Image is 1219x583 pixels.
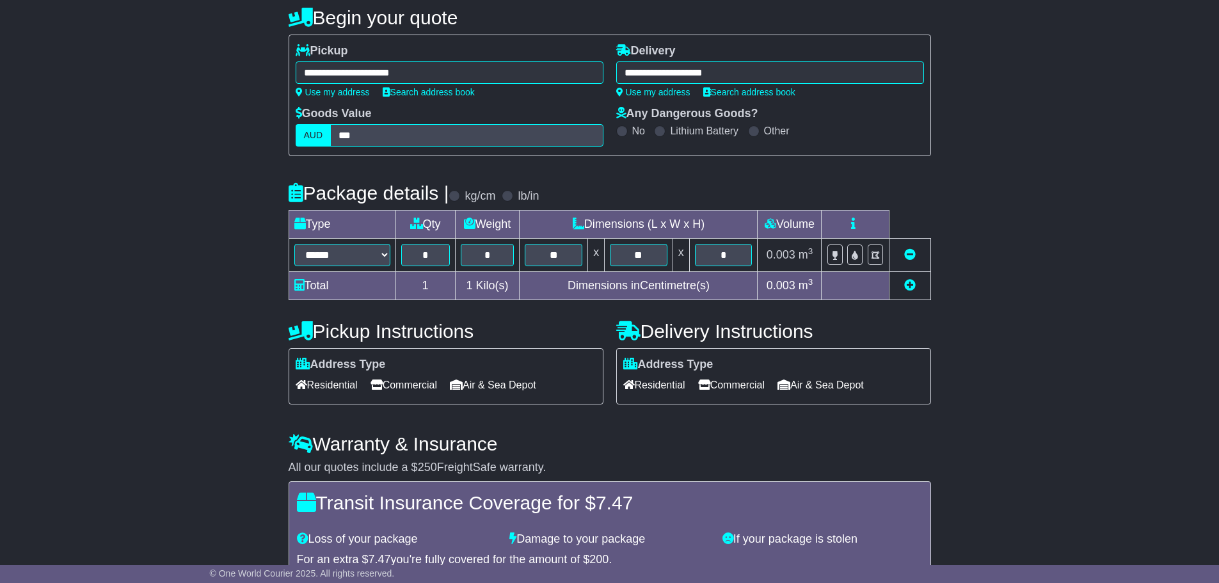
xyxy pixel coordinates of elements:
[703,87,795,97] a: Search address book
[455,211,520,239] td: Weight
[395,211,455,239] td: Qty
[520,272,758,300] td: Dimensions in Centimetre(s)
[289,272,395,300] td: Total
[767,248,795,261] span: 0.003
[808,277,813,287] sup: 3
[623,358,713,372] label: Address Type
[503,532,716,547] div: Damage to your package
[698,375,765,395] span: Commercial
[466,279,472,292] span: 1
[588,239,605,272] td: x
[418,461,437,474] span: 250
[670,125,738,137] label: Lithium Battery
[450,375,536,395] span: Air & Sea Depot
[716,532,929,547] div: If your package is stolen
[289,433,931,454] h4: Warranty & Insurance
[465,189,495,204] label: kg/cm
[767,279,795,292] span: 0.003
[616,321,931,342] h4: Delivery Instructions
[291,532,504,547] div: Loss of your package
[596,492,633,513] span: 7.47
[777,375,864,395] span: Air & Sea Depot
[808,246,813,256] sup: 3
[616,107,758,121] label: Any Dangerous Goods?
[369,553,391,566] span: 7.47
[520,211,758,239] td: Dimensions (L x W x H)
[904,248,916,261] a: Remove this item
[518,189,539,204] label: lb/in
[764,125,790,137] label: Other
[289,461,931,475] div: All our quotes include a $ FreightSafe warranty.
[296,44,348,58] label: Pickup
[395,272,455,300] td: 1
[455,272,520,300] td: Kilo(s)
[370,375,437,395] span: Commercial
[589,553,609,566] span: 200
[799,248,813,261] span: m
[623,375,685,395] span: Residential
[758,211,822,239] td: Volume
[289,182,449,204] h4: Package details |
[296,87,370,97] a: Use my address
[289,7,931,28] h4: Begin your quote
[296,107,372,121] label: Goods Value
[297,553,923,567] div: For an extra $ you're fully covered for the amount of $ .
[296,358,386,372] label: Address Type
[383,87,475,97] a: Search address book
[673,239,689,272] td: x
[904,279,916,292] a: Add new item
[799,279,813,292] span: m
[616,44,676,58] label: Delivery
[632,125,645,137] label: No
[296,375,358,395] span: Residential
[616,87,690,97] a: Use my address
[296,124,331,147] label: AUD
[289,211,395,239] td: Type
[210,568,395,579] span: © One World Courier 2025. All rights reserved.
[297,492,923,513] h4: Transit Insurance Coverage for $
[289,321,603,342] h4: Pickup Instructions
